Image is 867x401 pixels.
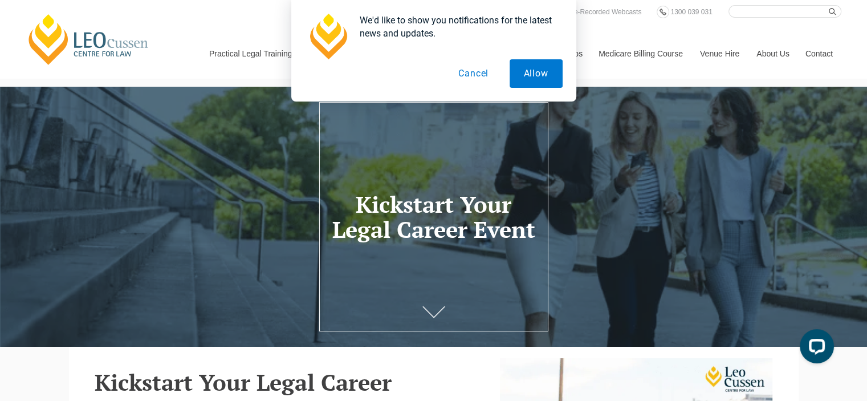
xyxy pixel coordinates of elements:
iframe: LiveChat chat widget [791,325,838,372]
div: We'd like to show you notifications for the latest news and updates. [351,14,563,40]
button: Allow [510,59,563,88]
img: notification icon [305,14,351,59]
button: Cancel [444,59,503,88]
h2: Kickstart Your Legal Career [95,370,483,395]
h1: Kickstart Your Legal Career Event [329,192,538,242]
